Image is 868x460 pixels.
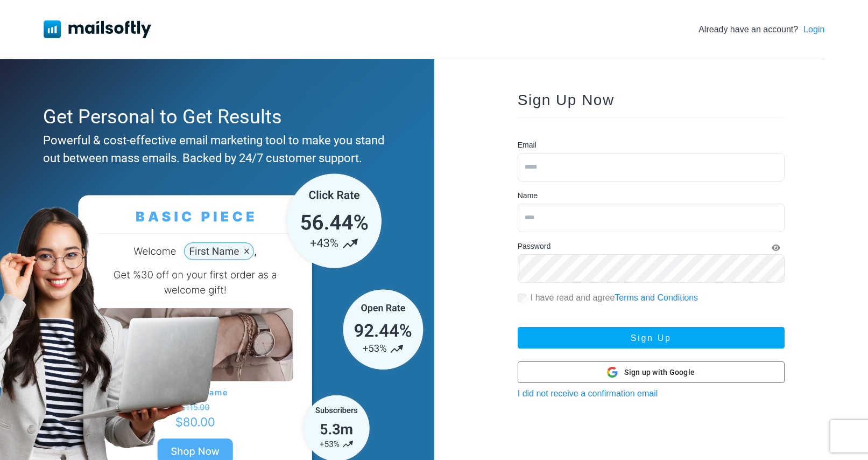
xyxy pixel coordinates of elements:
i: Show Password [772,244,780,252]
label: Password [518,241,551,252]
a: Login [803,23,824,36]
div: Powerful & cost-effective email marketing tool to make you stand out between mass emails. Backed ... [43,131,386,167]
label: I have read and agree [531,291,698,304]
a: Terms and Conditions [615,293,698,302]
div: Already have an account? [698,23,824,36]
button: Sign Up [518,327,785,349]
label: Email [518,140,537,151]
div: Get Personal to Get Results [43,102,386,131]
button: Sign up with Google [518,361,785,383]
a: I did not receive a confirmation email [518,389,658,398]
img: Mailsoftly [44,20,151,38]
span: Sign up with Google [624,367,695,378]
span: Sign Up Now [518,92,615,108]
label: Name [518,190,538,201]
